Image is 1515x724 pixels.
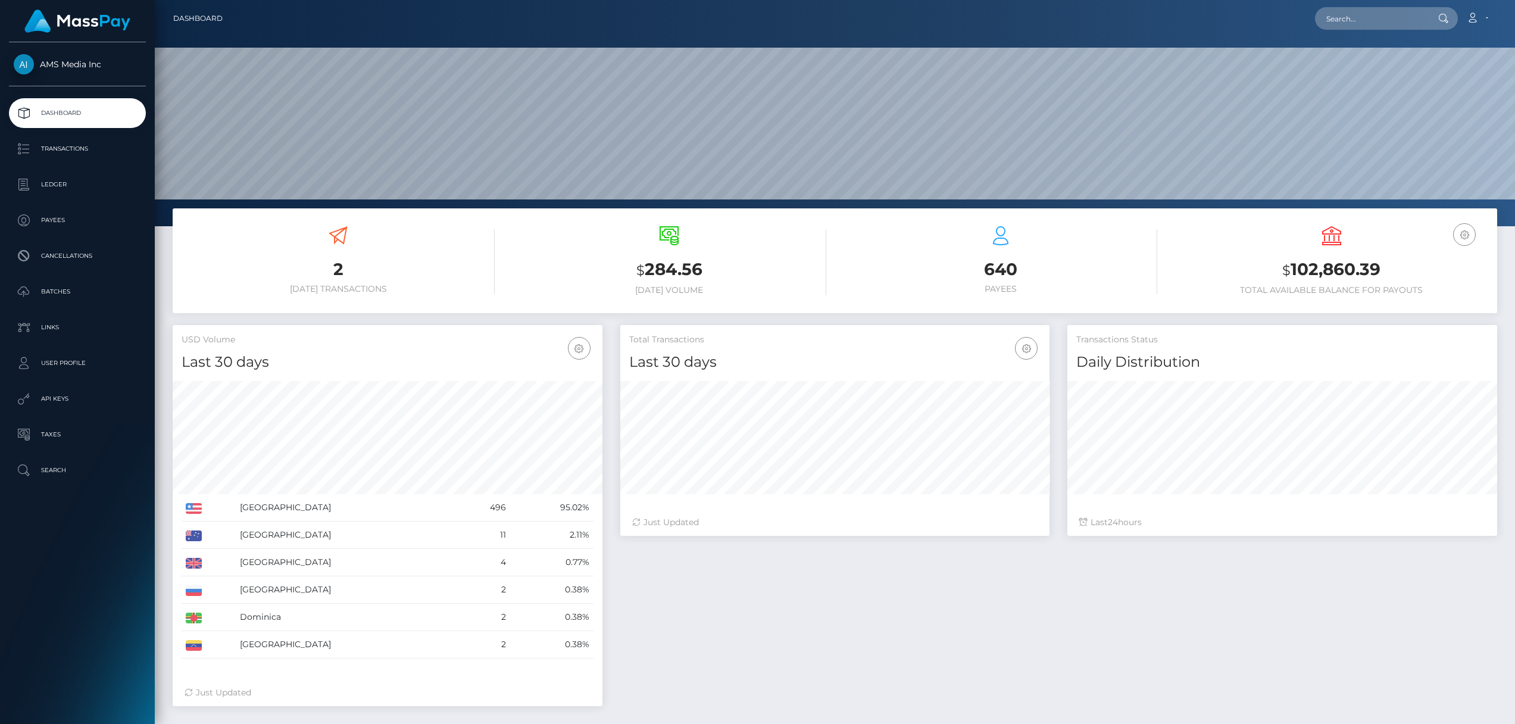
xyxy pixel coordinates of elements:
[1079,516,1485,529] div: Last hours
[185,686,591,699] div: Just Updated
[236,494,456,522] td: [GEOGRAPHIC_DATA]
[9,241,146,271] a: Cancellations
[9,420,146,450] a: Taxes
[844,258,1157,281] h3: 640
[510,494,593,522] td: 95.02%
[14,104,141,122] p: Dashboard
[182,352,593,373] h4: Last 30 days
[456,522,510,549] td: 11
[186,503,202,514] img: US.png
[9,277,146,307] a: Batches
[1175,258,1488,282] h3: 102,860.39
[456,576,510,604] td: 2
[14,390,141,408] p: API Keys
[236,604,456,631] td: Dominica
[510,604,593,631] td: 0.38%
[14,54,34,74] img: AMS Media Inc
[513,285,826,295] h6: [DATE] Volume
[182,284,495,294] h6: [DATE] Transactions
[9,98,146,128] a: Dashboard
[9,134,146,164] a: Transactions
[182,258,495,281] h3: 2
[510,631,593,659] td: 0.38%
[182,334,593,346] h5: USD Volume
[14,247,141,265] p: Cancellations
[236,522,456,549] td: [GEOGRAPHIC_DATA]
[629,334,1041,346] h5: Total Transactions
[456,549,510,576] td: 4
[1175,285,1488,295] h6: Total Available Balance for Payouts
[236,631,456,659] td: [GEOGRAPHIC_DATA]
[1076,352,1488,373] h4: Daily Distribution
[510,549,593,576] td: 0.77%
[9,170,146,199] a: Ledger
[14,176,141,194] p: Ledger
[14,319,141,336] p: Links
[14,354,141,372] p: User Profile
[636,262,645,279] small: $
[510,522,593,549] td: 2.11%
[14,426,141,444] p: Taxes
[14,461,141,479] p: Search
[1315,7,1427,30] input: Search...
[1282,262,1291,279] small: $
[236,549,456,576] td: [GEOGRAPHIC_DATA]
[9,59,146,70] span: AMS Media Inc
[24,10,130,33] img: MassPay Logo
[513,258,826,282] h3: 284.56
[9,384,146,414] a: API Keys
[14,140,141,158] p: Transactions
[456,631,510,659] td: 2
[236,576,456,604] td: [GEOGRAPHIC_DATA]
[173,6,223,31] a: Dashboard
[1108,517,1118,528] span: 24
[456,604,510,631] td: 2
[186,640,202,651] img: VE.png
[186,613,202,623] img: DM.png
[14,283,141,301] p: Batches
[186,530,202,541] img: AU.png
[14,211,141,229] p: Payees
[9,348,146,378] a: User Profile
[9,455,146,485] a: Search
[844,284,1157,294] h6: Payees
[9,205,146,235] a: Payees
[510,576,593,604] td: 0.38%
[629,352,1041,373] h4: Last 30 days
[456,494,510,522] td: 496
[186,558,202,569] img: GB.png
[632,516,1038,529] div: Just Updated
[1076,334,1488,346] h5: Transactions Status
[186,585,202,596] img: RU.png
[9,313,146,342] a: Links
